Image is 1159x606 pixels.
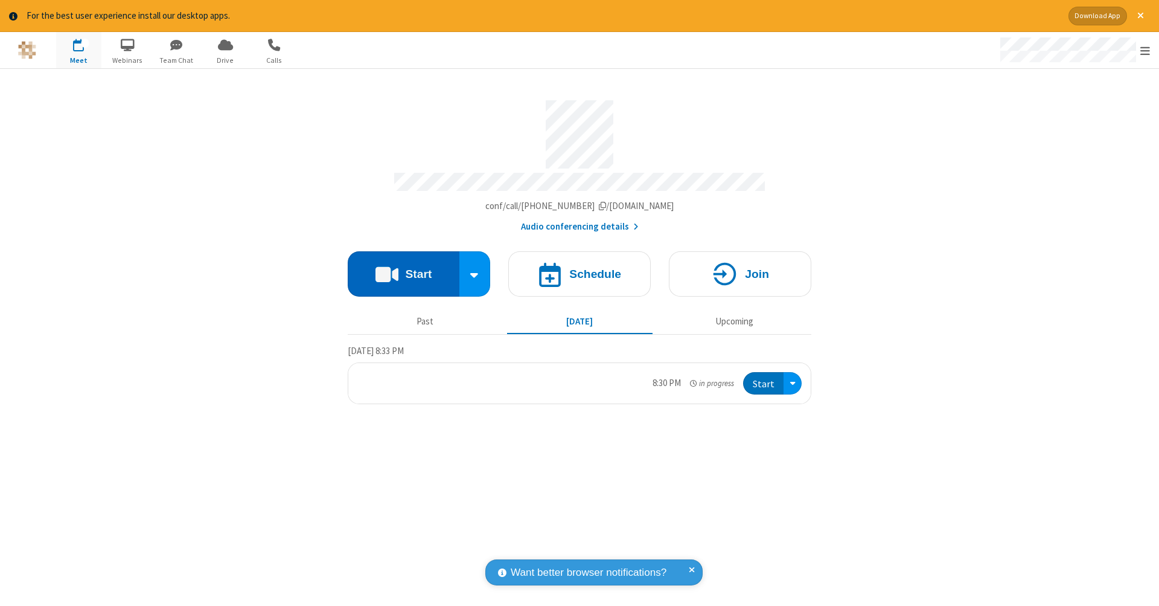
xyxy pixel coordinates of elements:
button: Start [743,372,784,395]
span: [DATE] 8:33 PM [348,345,404,356]
div: For the best user experience install our desktop apps. [27,9,1059,23]
h4: Start [405,268,432,280]
button: Close alert [1131,7,1150,25]
h4: Schedule [569,268,621,280]
section: Account details [348,91,811,233]
span: Want better browser notifications? [511,565,666,581]
div: Start conference options [459,251,491,297]
div: Open menu [989,32,1159,68]
span: Webinars [105,55,150,66]
button: Download App [1068,7,1127,25]
h4: Join [745,268,769,280]
span: Copy my meeting room link [485,200,674,211]
div: Open menu [784,372,802,395]
button: [DATE] [507,311,653,334]
button: Logo [4,32,49,68]
em: in progress [690,378,734,389]
button: Audio conferencing details [521,220,639,234]
img: QA Selenium DO NOT DELETE OR CHANGE [18,41,36,59]
div: 8:30 PM [653,376,681,390]
div: 1 [81,39,89,48]
span: Drive [203,55,248,66]
button: Copy my meeting room linkCopy my meeting room link [485,199,674,213]
span: Team Chat [154,55,199,66]
button: Start [348,251,459,297]
section: Today's Meetings [348,344,811,404]
button: Schedule [508,251,651,297]
button: Past [353,311,498,334]
button: Upcoming [662,311,807,334]
span: Calls [252,55,297,66]
button: Join [669,251,811,297]
span: Meet [56,55,101,66]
